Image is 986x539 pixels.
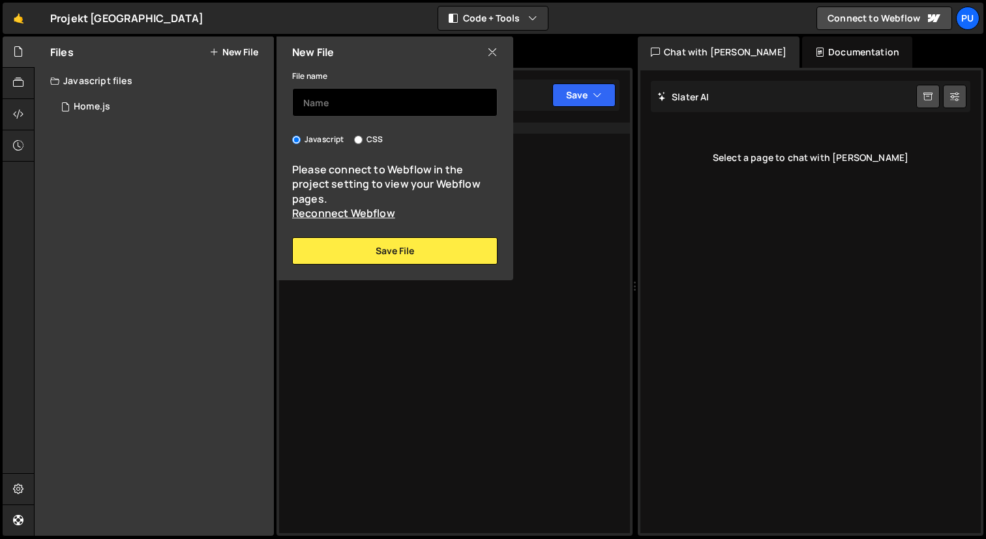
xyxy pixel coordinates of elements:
[292,206,395,220] a: Reconnect Webflow
[50,45,74,59] h2: Files
[292,70,327,83] label: File name
[354,133,383,146] label: CSS
[74,101,110,113] div: Home.js
[354,136,363,144] input: CSS
[292,237,498,265] button: Save File
[638,36,799,68] div: Chat with [PERSON_NAME]
[209,47,258,57] button: New File
[50,10,203,26] div: Projekt [GEOGRAPHIC_DATA]
[651,132,970,184] div: Select a page to chat with [PERSON_NAME]
[50,94,274,120] div: 17253/47751.js
[438,7,548,30] button: Code + Tools
[292,162,498,221] div: Please connect to Webflow in the project setting to view your Webflow pages.
[292,88,498,117] input: Name
[292,133,344,146] label: Javascript
[802,36,912,68] div: Documentation
[35,68,274,94] div: Javascript files
[816,7,952,30] a: Connect to Webflow
[552,83,616,107] button: Save
[3,3,35,34] a: 🤙
[657,91,710,103] h2: Slater AI
[292,45,334,59] h2: New File
[292,136,301,144] input: Javascript
[956,7,979,30] a: Pu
